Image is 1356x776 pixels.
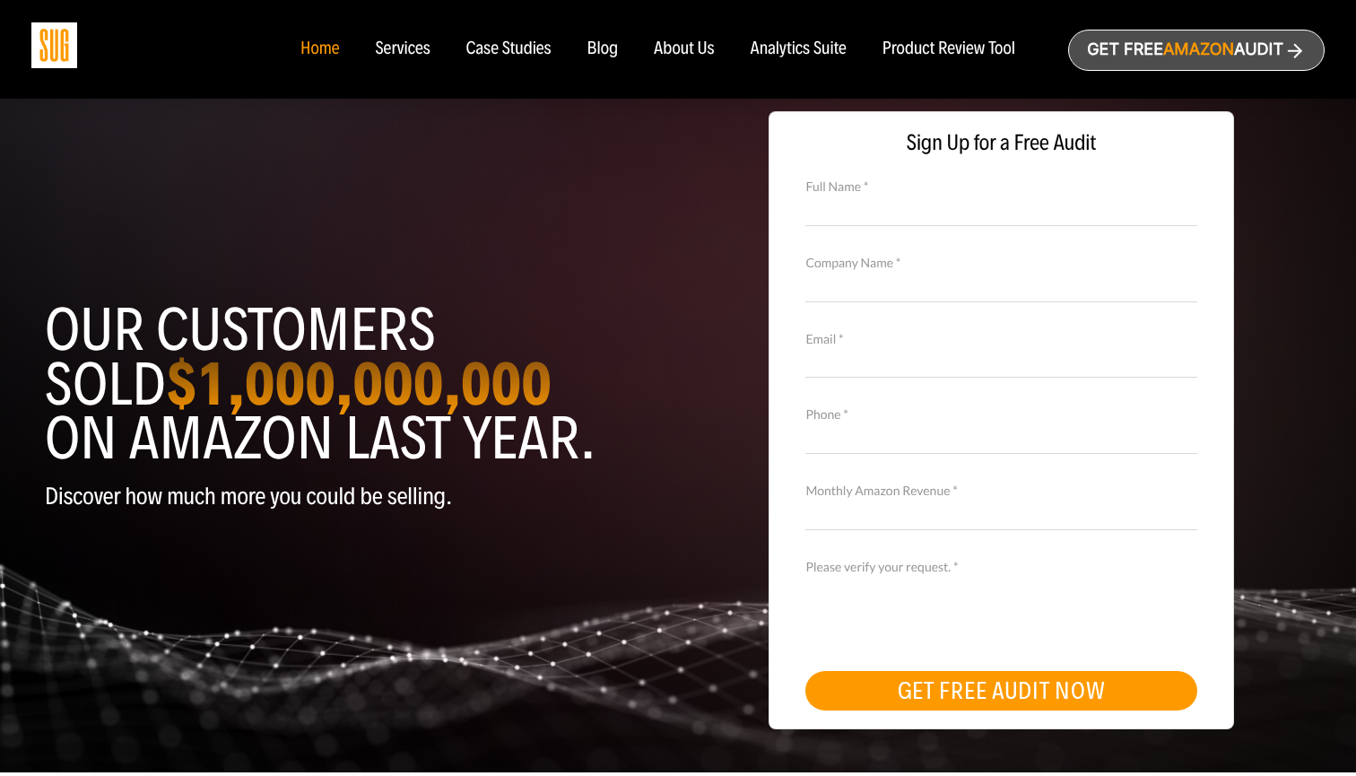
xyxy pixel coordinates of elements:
[466,39,552,59] a: Case Studies
[805,405,1196,424] label: Phone *
[805,177,1196,196] label: Full Name *
[805,253,1196,273] label: Company Name *
[882,39,1015,59] a: Product Review Tool
[805,574,1078,644] iframe: reCAPTCHA
[300,39,339,59] a: Home
[805,499,1196,530] input: Monthly Amazon Revenue *
[805,329,1196,349] label: Email *
[805,481,1196,501] label: Monthly Amazon Revenue *
[1163,40,1234,59] span: Amazon
[31,22,77,68] img: Sug
[45,303,665,466] h1: Our customers sold on Amazon last year.
[375,39,430,59] a: Services
[45,484,665,510] p: Discover how much more you could be selling.
[654,39,715,59] a: About Us
[805,346,1196,378] input: Email *
[805,270,1196,301] input: Company Name *
[805,423,1196,454] input: Contact Number *
[751,39,847,59] a: Analytics Suite
[805,194,1196,225] input: Full Name *
[1068,30,1325,71] a: Get freeAmazonAudit
[805,557,1196,577] label: Please verify your request. *
[787,130,1214,156] span: Sign Up for a Free Audit
[805,671,1196,711] button: GET FREE AUDIT NOW
[166,347,552,421] strong: $1,000,000,000
[587,39,619,59] a: Blog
